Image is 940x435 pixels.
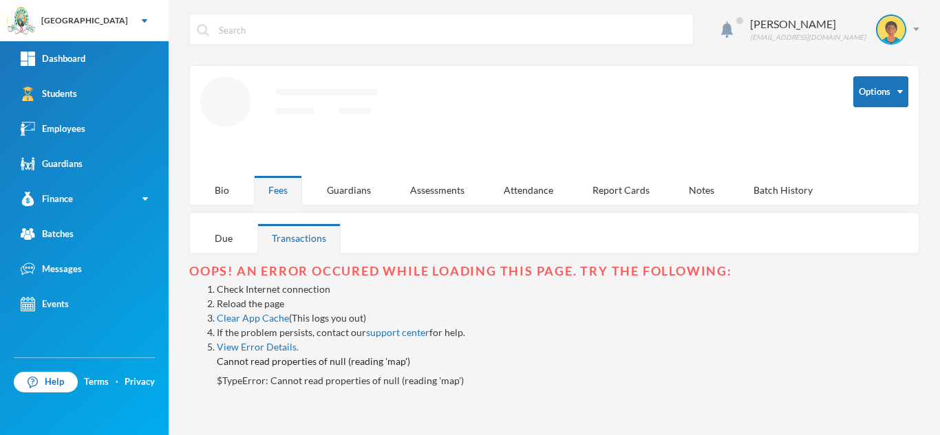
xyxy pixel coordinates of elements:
a: support center [366,326,429,338]
div: Attendance [489,175,568,205]
div: Fees [254,175,302,205]
input: Search [217,14,686,45]
h4: Cannot read properties of null (reading 'map') [217,354,919,368]
div: Transactions [257,223,341,253]
div: Batch History [739,175,827,205]
div: Guardians [312,175,385,205]
li: If the problem persists, contact our for help. [217,325,919,339]
li: (This logs you out) [217,311,919,325]
p: $ TypeError: Cannot read properties of null (reading 'map') [217,373,919,388]
div: Bio [200,175,244,205]
div: Guardians [21,157,83,171]
a: Reload the page [217,298,284,309]
img: STUDENT [877,16,905,43]
div: Notes [674,175,729,205]
a: Help [14,372,78,392]
div: Events [21,297,69,311]
img: logo [8,8,35,35]
div: Oops! An error occured while loading this page. Try the following: [189,260,919,282]
div: [GEOGRAPHIC_DATA] [41,14,128,27]
div: Dashboard [21,52,85,66]
a: Terms [84,375,109,389]
div: Due [200,223,247,253]
div: Employees [21,122,85,136]
div: [EMAIL_ADDRESS][DOMAIN_NAME] [750,32,866,43]
div: Batches [21,227,74,241]
a: View Error Details. [217,341,299,353]
svg: Loading interface... [200,76,833,165]
div: Report Cards [578,175,664,205]
div: Assessments [396,175,479,205]
li: Check Internet connection [217,282,919,296]
a: Privacy [125,375,155,389]
div: Finance [21,192,73,206]
div: [PERSON_NAME] [750,16,866,32]
div: · [116,375,118,389]
button: Options [853,76,908,107]
img: search [197,24,209,36]
a: Clear App Cache [217,312,289,324]
div: Messages [21,262,82,276]
div: Students [21,87,77,101]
